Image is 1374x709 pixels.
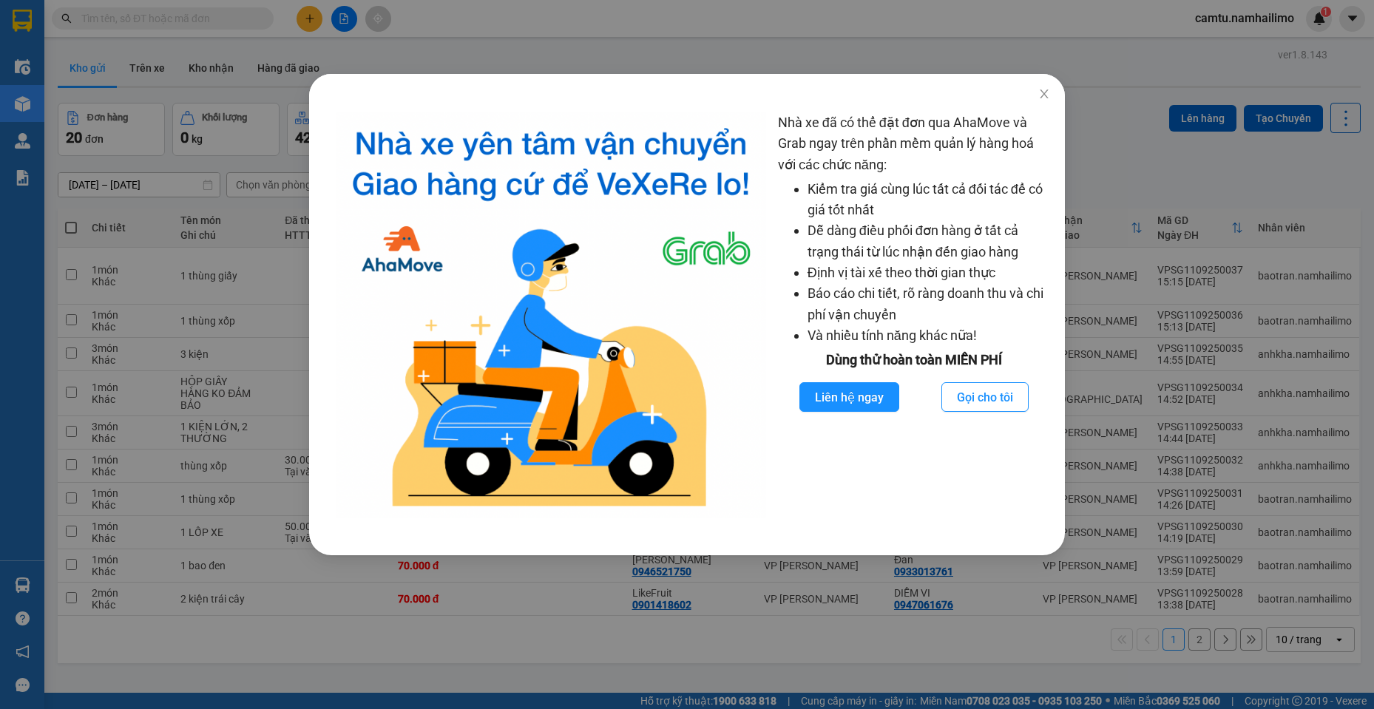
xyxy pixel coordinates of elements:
span: close [1038,88,1050,100]
li: Định vị tài xế theo thời gian thực [808,262,1050,283]
button: Close [1023,74,1065,115]
li: Và nhiều tính năng khác nữa! [808,325,1050,346]
span: Liên hệ ngay [815,388,884,407]
span: Gọi cho tôi [957,388,1013,407]
li: Báo cáo chi tiết, rõ ràng doanh thu và chi phí vận chuyển [808,283,1050,325]
div: Dùng thử hoàn toàn MIỄN PHÍ [778,350,1050,370]
img: logo [336,112,766,518]
li: Dễ dàng điều phối đơn hàng ở tất cả trạng thái từ lúc nhận đến giao hàng [808,220,1050,262]
div: Nhà xe đã có thể đặt đơn qua AhaMove và Grab ngay trên phần mềm quản lý hàng hoá với các chức năng: [778,112,1050,518]
li: Kiểm tra giá cùng lúc tất cả đối tác để có giá tốt nhất [808,179,1050,221]
button: Liên hệ ngay [799,382,899,412]
button: Gọi cho tôi [941,382,1029,412]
